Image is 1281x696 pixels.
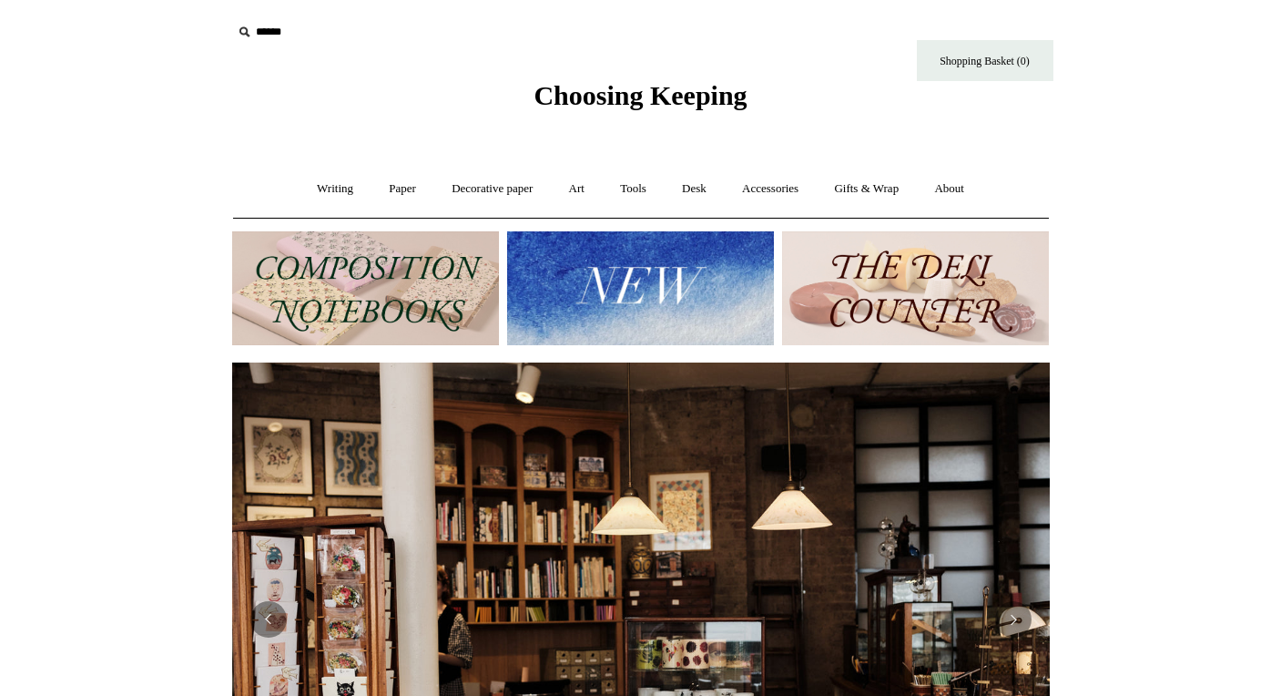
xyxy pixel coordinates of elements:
[435,165,549,213] a: Decorative paper
[604,165,663,213] a: Tools
[818,165,915,213] a: Gifts & Wrap
[232,231,499,345] img: 202302 Composition ledgers.jpg__PID:69722ee6-fa44-49dd-a067-31375e5d54ec
[250,601,287,638] button: Previous
[300,165,370,213] a: Writing
[666,165,723,213] a: Desk
[917,40,1053,81] a: Shopping Basket (0)
[372,165,432,213] a: Paper
[534,80,747,110] span: Choosing Keeping
[507,231,774,345] img: New.jpg__PID:f73bdf93-380a-4a35-bcfe-7823039498e1
[534,95,747,107] a: Choosing Keeping
[995,601,1032,638] button: Next
[782,231,1049,345] img: The Deli Counter
[553,165,601,213] a: Art
[918,165,981,213] a: About
[726,165,815,213] a: Accessories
